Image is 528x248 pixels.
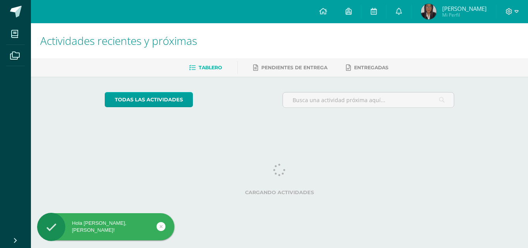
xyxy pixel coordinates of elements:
[354,65,388,70] span: Entregadas
[40,33,197,48] span: Actividades recientes y próximas
[189,62,222,74] a: Tablero
[37,220,174,234] div: Hola [PERSON_NAME], [PERSON_NAME]!
[199,65,222,70] span: Tablero
[105,190,455,195] label: Cargando actividades
[442,5,487,12] span: [PERSON_NAME]
[261,65,327,70] span: Pendientes de entrega
[283,92,454,108] input: Busca una actividad próxima aquí...
[421,4,436,19] img: 4640439c713e245cba9537ab713f1a70.png
[253,62,327,74] a: Pendientes de entrega
[442,12,487,18] span: Mi Perfil
[105,92,193,107] a: todas las Actividades
[346,62,388,74] a: Entregadas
